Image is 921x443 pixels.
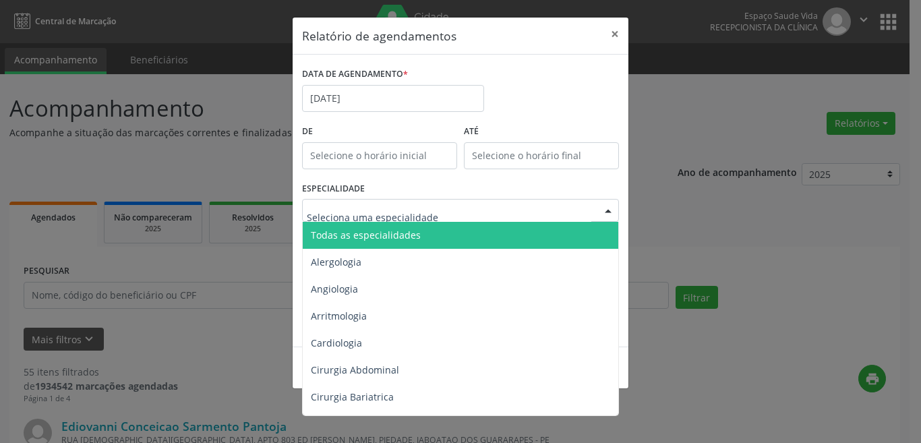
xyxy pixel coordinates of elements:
[601,18,628,51] button: Close
[302,27,456,45] h5: Relatório de agendamentos
[311,309,367,322] span: Arritmologia
[302,121,457,142] label: De
[311,256,361,268] span: Alergologia
[311,363,399,376] span: Cirurgia Abdominal
[311,336,362,349] span: Cardiologia
[464,121,619,142] label: ATÉ
[311,283,358,295] span: Angiologia
[307,204,591,231] input: Seleciona uma especialidade
[302,179,365,200] label: ESPECIALIDADE
[302,142,457,169] input: Selecione o horário inicial
[302,85,484,112] input: Selecione uma data ou intervalo
[311,229,421,241] span: Todas as especialidades
[311,390,394,403] span: Cirurgia Bariatrica
[302,64,408,85] label: DATA DE AGENDAMENTO
[464,142,619,169] input: Selecione o horário final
